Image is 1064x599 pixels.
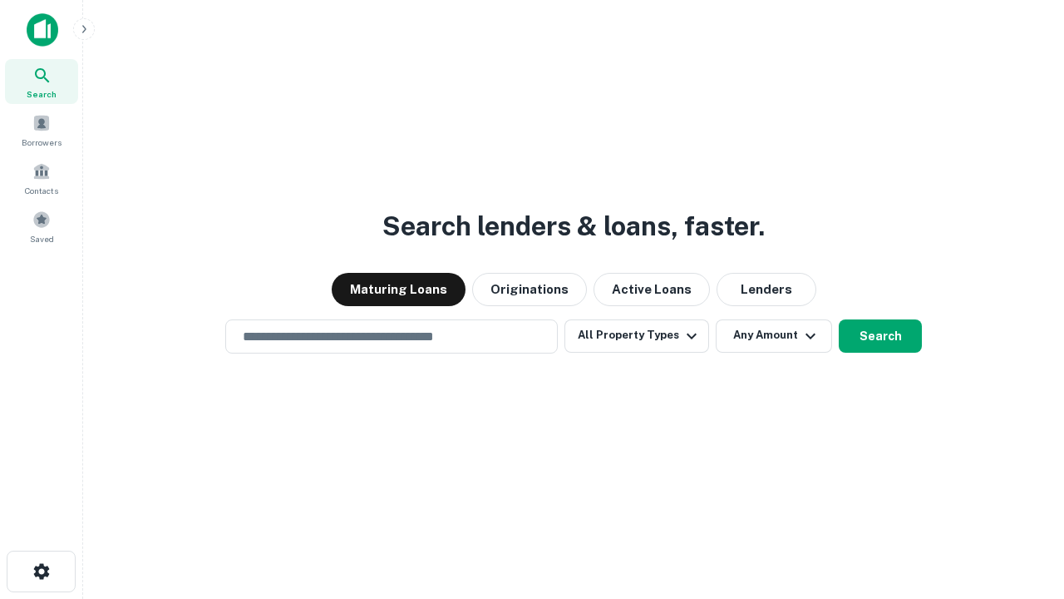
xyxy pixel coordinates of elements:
[27,87,57,101] span: Search
[5,156,78,200] a: Contacts
[5,59,78,104] a: Search
[382,206,765,246] h3: Search lenders & loans, faster.
[594,273,710,306] button: Active Loans
[5,107,78,152] a: Borrowers
[30,232,54,245] span: Saved
[5,204,78,249] a: Saved
[332,273,465,306] button: Maturing Loans
[717,273,816,306] button: Lenders
[839,319,922,353] button: Search
[716,319,832,353] button: Any Amount
[472,273,587,306] button: Originations
[27,13,58,47] img: capitalize-icon.png
[25,184,58,197] span: Contacts
[564,319,709,353] button: All Property Types
[22,136,62,149] span: Borrowers
[981,466,1064,546] iframe: Chat Widget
